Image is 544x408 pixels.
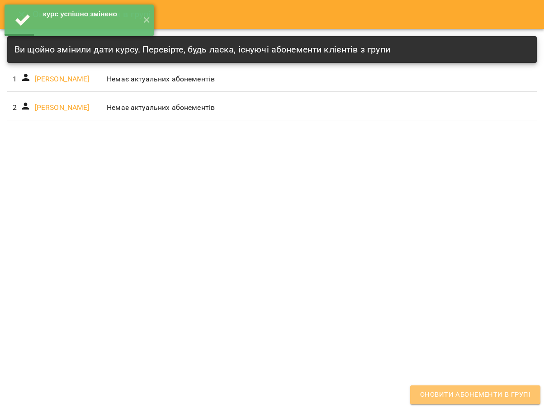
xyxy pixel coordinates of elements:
[35,103,90,112] a: [PERSON_NAME]
[14,43,390,57] h6: Ви щойно змінили дати курсу. Перевірте, будь ласка, існуючі абонементи клієнтів з групи
[11,100,19,115] div: 2
[420,389,530,401] span: Оновити абонементи в групі
[410,385,540,404] button: Оновити абонементи в групі
[35,75,90,83] a: [PERSON_NAME]
[93,102,229,113] p: Немає актуальних абонементів
[33,7,533,21] h6: Оновити абонементи в групі
[43,9,136,19] div: курс успішно змінено
[93,74,229,85] p: Немає актуальних абонементів
[11,72,19,86] div: 1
